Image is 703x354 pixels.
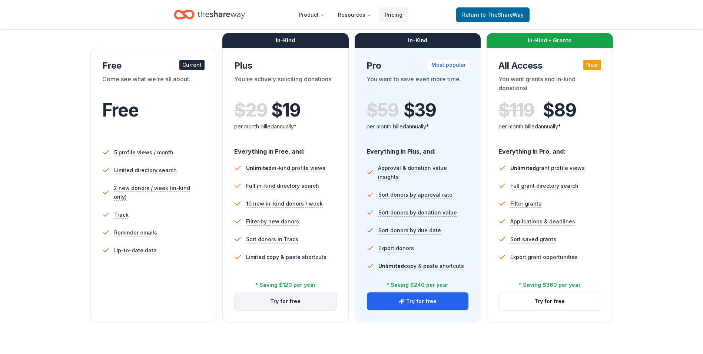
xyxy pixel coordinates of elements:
[367,60,469,72] div: Pro
[114,184,205,201] span: 2 new donors / week (in-kind only)
[519,281,581,289] div: * Saving $360 per year
[246,165,325,171] span: in-kind profile views
[510,217,575,226] span: Applications & deadlines
[498,60,601,72] div: All Access
[102,75,205,95] div: Come see what we're all about.
[487,33,613,48] div: In-Kind + Grants
[234,122,337,131] div: per month billed annually*
[102,60,205,72] div: Free
[114,228,157,237] span: Reminder emails
[114,246,157,255] span: Up-to-date data
[293,7,331,22] button: Product
[234,141,337,156] div: Everything in Free, and:
[367,141,469,156] div: Everything in Plus, and:
[114,166,177,175] span: Limited directory search
[246,165,272,171] span: Unlimited
[246,235,298,244] span: Sort donors in Track
[235,292,336,310] button: Try for free
[179,60,205,70] div: Current
[456,7,530,22] a: Returnto TheShareWay
[255,281,316,289] div: * Saving $120 per year
[102,99,139,121] span: Free
[379,7,408,22] a: Pricing
[378,226,441,235] span: Sort donors by due date
[378,244,414,253] span: Export donors
[246,199,323,208] span: 10 new in-kind donors / week
[498,122,601,131] div: per month billed annually*
[510,253,578,262] span: Export grant opportunities
[378,190,452,199] span: Sort donors by approval rate
[510,181,578,190] span: Full grant directory search
[462,10,524,19] span: Return
[332,7,377,22] button: Resources
[510,199,541,208] span: Filter grants
[498,141,601,156] div: Everything in Pro, and:
[498,75,601,95] div: You want grants and in-kind donations!
[114,210,129,219] span: Track
[510,235,556,244] span: Sort saved grants
[499,292,601,310] button: Try for free
[583,60,601,70] div: New
[510,165,585,171] span: grant profile views
[428,60,469,70] div: Most popular
[234,60,337,72] div: Plus
[174,6,245,23] a: Home
[114,148,173,157] span: 5 profile views / month
[355,33,481,48] div: In-Kind
[378,263,464,269] span: copy & paste shortcuts
[367,75,469,95] div: You want to save even more time.
[543,100,576,121] span: $ 89
[481,12,524,18] span: to TheShareWay
[234,75,337,95] div: You're actively soliciting donations.
[510,165,536,171] span: Unlimited
[404,100,436,121] span: $ 39
[246,181,319,190] span: Full in-kind directory search
[246,217,299,226] span: Filter by new donors
[293,6,408,23] nav: Main
[378,263,404,269] span: Unlimited
[222,33,349,48] div: In-Kind
[378,164,469,181] span: Approval & donation value insights
[387,281,448,289] div: * Saving $240 per year
[378,208,457,217] span: Sort donors by donation value
[367,122,469,131] div: per month billed annually*
[367,292,469,310] button: Try for free
[246,253,326,262] span: Limited copy & paste shortcuts
[271,100,300,121] span: $ 19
